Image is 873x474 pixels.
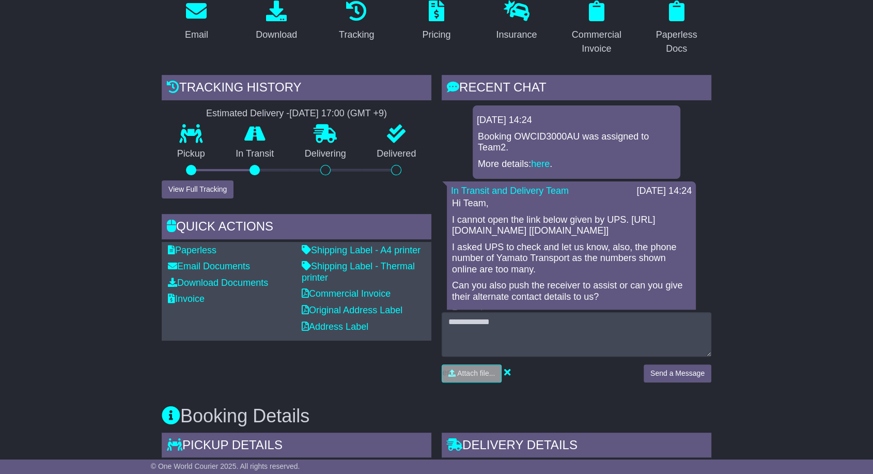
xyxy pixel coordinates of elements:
[442,433,711,461] div: Delivery Details
[452,198,691,209] p: Hi Team,
[568,28,625,56] div: Commercial Invoice
[452,215,691,237] p: I cannot open the link below given by UPS. [URL][DOMAIN_NAME] [[DOMAIN_NAME]]
[477,115,676,126] div: [DATE] 14:24
[162,108,431,119] div: Estimated Delivery -
[162,214,431,242] div: Quick Actions
[302,322,368,332] a: Address Label
[362,148,432,160] p: Delivered
[289,148,362,160] p: Delivering
[302,261,415,283] a: Shipping Label - Thermal printer
[648,28,705,56] div: Paperless Docs
[636,186,692,197] div: [DATE] 14:24
[302,245,420,255] a: Shipping Label - A4 printer
[256,28,297,42] div: Download
[442,75,711,103] div: RECENT CHAT
[452,242,691,276] p: I asked UPS to check and let us know, also, the phone number of Yamato Transport as the numbers s...
[451,186,569,196] a: In Transit and Delivery Team
[185,28,208,42] div: Email
[478,159,675,170] p: More details: .
[168,261,250,271] a: Email Documents
[496,28,537,42] div: Insurance
[289,108,387,119] div: [DATE] 17:00 (GMT +9)
[422,28,450,42] div: Pricing
[162,433,431,461] div: Pickup Details
[162,148,221,160] p: Pickup
[531,159,550,169] a: here
[151,462,300,470] span: © One World Courier 2025. All rights reserved.
[168,294,205,304] a: Invoice
[162,406,711,426] h3: Booking Details
[302,288,391,299] a: Commercial Invoice
[221,148,290,160] p: In Transit
[339,28,374,42] div: Tracking
[452,280,691,302] p: Can you also push the receiver to assist or can you give their alternate contact details to us?
[452,308,691,319] p: Regards,
[644,364,711,383] button: Send a Message
[302,305,402,315] a: Original Address Label
[168,245,216,255] a: Paperless
[168,278,268,288] a: Download Documents
[478,131,675,154] p: Booking OWCID3000AU was assigned to Team2.
[162,180,233,198] button: View Full Tracking
[162,75,431,103] div: Tracking history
